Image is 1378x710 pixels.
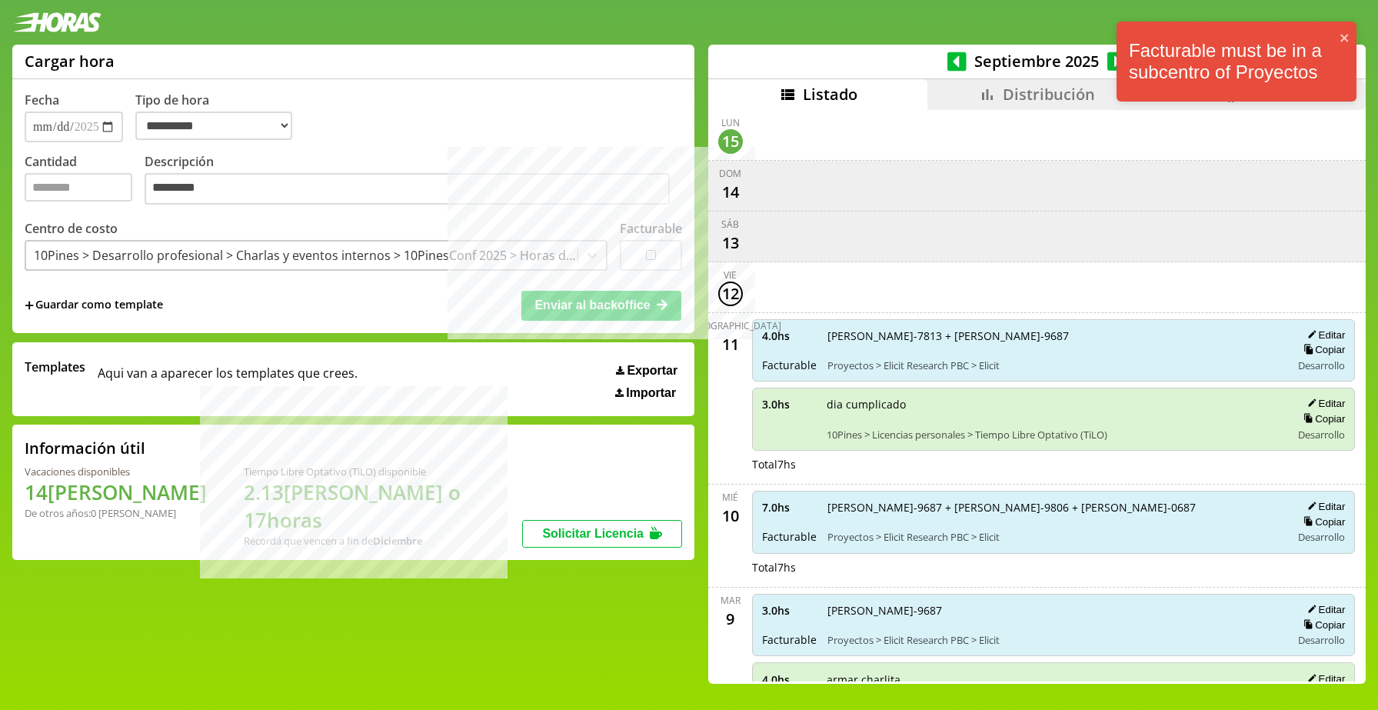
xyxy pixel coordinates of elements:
span: Facturable [762,632,817,647]
div: Facturable must be in a subcentro of Proyectos [1123,28,1340,95]
h2: Información útil [25,438,145,458]
div: Vacaciones disponibles [25,465,207,478]
button: Copiar [1299,412,1345,425]
button: Copiar [1299,618,1345,632]
span: Solicitar Licencia [542,527,644,540]
span: Desarrollo [1298,530,1345,544]
button: Editar [1303,328,1345,342]
span: [PERSON_NAME]-9687 [827,603,1281,618]
span: Facturable [762,529,817,544]
div: 15 [718,129,743,154]
div: lun [721,116,740,129]
span: Templates [25,358,85,375]
span: armar charlita [827,672,1281,687]
div: De otros años: 0 [PERSON_NAME] [25,506,207,520]
label: Facturable [620,220,682,237]
textarea: Descripción [145,173,670,205]
div: 14 [718,180,743,205]
span: Distribución [1003,84,1095,105]
button: Editar [1303,397,1345,410]
span: Facturable [762,358,817,372]
span: + [25,297,34,314]
span: Importar [626,386,676,400]
select: Tipo de hora [135,112,292,140]
span: Exportar [627,364,677,378]
label: Cantidad [25,153,145,209]
button: Enviar al backoffice [521,291,681,320]
span: +Guardar como template [25,297,163,314]
button: close [1340,28,1350,48]
label: Tipo de hora [135,92,305,142]
span: Proyectos > Elicit Research PBC > Elicit [827,633,1281,647]
label: Centro de costo [25,220,118,237]
button: Editar [1303,672,1345,685]
span: Desarrollo [1298,428,1345,442]
div: Total 7 hs [752,560,1356,575]
button: Solicitar Licencia [522,520,682,548]
div: vie [724,268,737,282]
span: Listado [803,84,857,105]
span: 3.0 hs [762,397,816,412]
button: Editar [1303,603,1345,616]
b: Diciembre [373,534,422,548]
span: Proyectos > Elicit Research PBC > Elicit [827,530,1281,544]
button: Copiar [1299,515,1345,528]
div: 12 [718,282,743,306]
h1: Cargar hora [25,51,115,72]
button: Editar [1303,500,1345,513]
div: scrollable content [708,110,1366,682]
div: 10 [718,504,743,528]
div: mié [722,491,738,504]
input: Cantidad [25,173,132,202]
div: Total 7 hs [752,457,1356,472]
span: Septiembre 2025 [967,51,1107,72]
span: Aqui van a aparecer los templates que crees. [98,358,358,400]
span: 4.0 hs [762,328,817,343]
h1: 2.13 [PERSON_NAME] o 17 horas [244,478,522,534]
span: Enviar al backoffice [534,298,650,312]
div: mar [721,594,741,607]
span: 10Pines > Licencias personales > Tiempo Libre Optativo (TiLO) [827,428,1281,442]
span: Desarrollo [1298,633,1345,647]
span: [PERSON_NAME]-7813 + [PERSON_NAME]-9687 [827,328,1281,343]
div: Recordá que vencen a fin de [244,534,522,548]
span: Desarrollo [1298,358,1345,372]
span: Proyectos > Elicit Research PBC > Elicit [827,358,1281,372]
label: Fecha [25,92,59,108]
div: Tiempo Libre Optativo (TiLO) disponible [244,465,522,478]
div: 13 [718,231,743,255]
div: dom [719,167,741,180]
label: Descripción [145,153,682,209]
span: dia cumplicado [827,397,1281,412]
span: 4.0 hs [762,672,816,687]
button: Exportar [611,363,682,378]
div: [DEMOGRAPHIC_DATA] [680,319,781,332]
div: 10Pines > Desarrollo profesional > Charlas y eventos internos > 10PinesConf 2025 > Horas de la co... [34,247,579,264]
span: 7.0 hs [762,500,817,515]
div: 9 [718,607,743,632]
img: logotipo [12,12,102,32]
div: 11 [718,332,743,357]
h1: 14 [PERSON_NAME] [25,478,207,506]
div: sáb [721,218,739,231]
span: 3.0 hs [762,603,817,618]
button: Copiar [1299,343,1345,356]
span: [PERSON_NAME]-9687 + [PERSON_NAME]-9806 + [PERSON_NAME]-0687 [827,500,1281,515]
